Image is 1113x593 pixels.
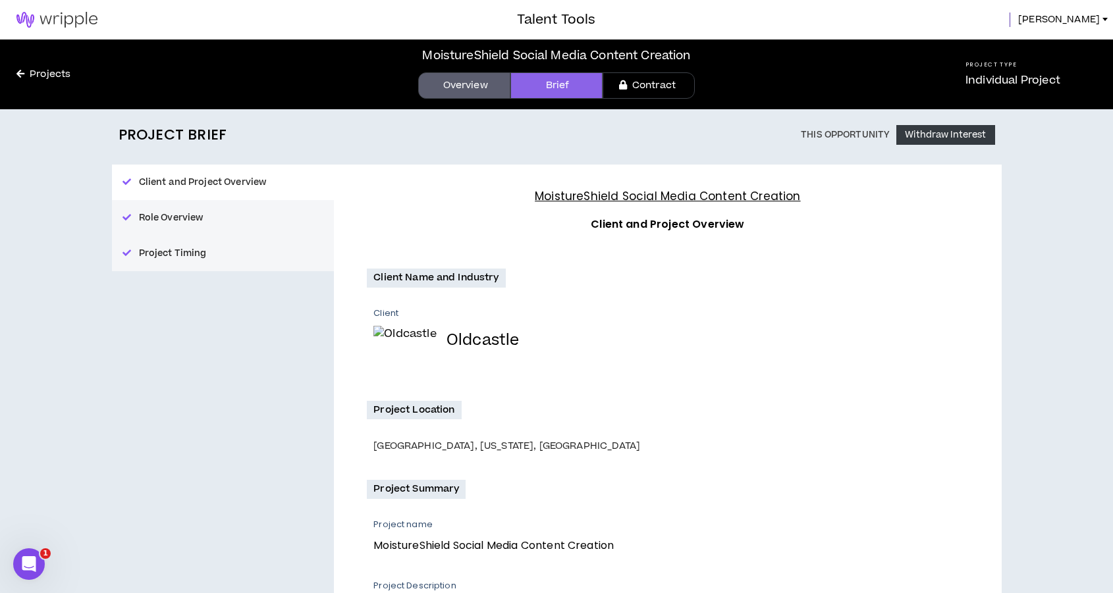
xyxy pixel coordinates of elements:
[373,307,398,319] p: Client
[447,332,520,349] h4: Oldcastle
[603,72,695,99] a: Contract
[422,47,690,64] div: MoistureShield Social Media Content Creation
[112,200,335,236] button: Role Overview
[1018,13,1100,27] span: [PERSON_NAME]
[13,548,45,580] iframe: Intercom live chat
[801,130,890,140] p: This Opportunity
[367,480,466,498] p: Project Summary
[373,519,958,530] p: Project name
[373,580,968,592] p: Project Description
[418,72,510,99] a: Overview
[119,126,227,143] h2: Project Brief
[367,188,968,205] h4: MoistureShield Social Media Content Creation
[373,326,436,355] img: Oldcastle
[965,72,1060,88] p: Individual Project
[40,548,51,559] span: 1
[373,537,958,554] p: MoistureShield Social Media Content Creation
[367,401,461,419] p: Project Location
[510,72,603,99] a: Brief
[965,61,1060,69] h5: Project Type
[367,216,968,233] h3: Client and Project Overview
[373,439,968,453] div: [GEOGRAPHIC_DATA], [US_STATE], [GEOGRAPHIC_DATA]
[896,125,994,145] button: Withdraw Interest
[517,10,595,30] h3: Talent Tools
[112,236,335,271] button: Project Timing
[367,269,505,287] p: Client Name and Industry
